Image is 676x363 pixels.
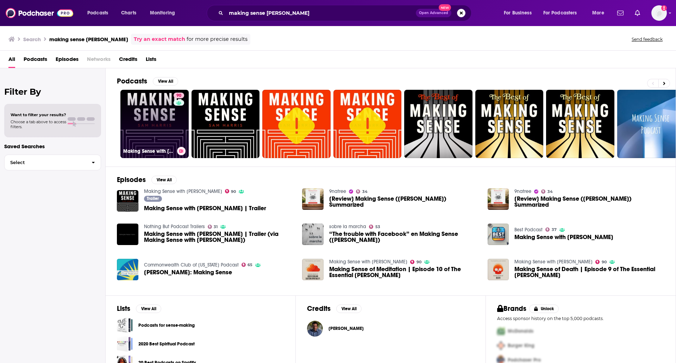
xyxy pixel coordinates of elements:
a: 90 [410,260,421,264]
a: “The trouble with Facebook” en Making Sense (Sam Harris) [329,231,479,243]
span: “The trouble with Facebook” en Making Sense ([PERSON_NAME]) [329,231,479,243]
img: Making Sense with Sam Harris | Trailer [117,190,138,212]
a: All [8,54,15,68]
span: For Podcasters [543,8,577,18]
span: [Review] Making Sense ([PERSON_NAME]) Summarized [514,196,664,208]
button: Show profile menu [651,5,667,21]
span: for more precise results [187,35,248,43]
span: Making Sense with [PERSON_NAME] | Trailer [144,205,266,211]
button: open menu [587,7,613,19]
h2: Lists [117,304,130,313]
a: 34 [356,189,368,194]
span: New [439,4,451,11]
a: Show notifications dropdown [632,7,643,19]
a: Podcasts for sense-making [138,321,195,329]
a: Credits [119,54,137,68]
a: Podchaser - Follow, Share and Rate Podcasts [6,6,73,20]
span: Lists [146,54,156,68]
span: [Review] Making Sense ([PERSON_NAME]) Summarized [329,196,479,208]
button: open menu [539,7,587,19]
img: [Review] Making Sense (Sam Harris) Summarized [302,188,324,210]
h2: Credits [307,304,331,313]
h2: Brands [497,304,526,313]
button: View All [336,305,362,313]
img: First Pro Logo [494,324,508,338]
a: 53 [369,225,380,229]
button: Select [4,155,101,170]
span: 34 [362,190,368,193]
button: open menu [499,7,540,19]
a: [Review] Making Sense (Sam Harris) Summarized [329,196,479,208]
span: 34 [547,190,553,193]
span: Want to filter your results? [11,112,66,117]
img: Making Sense of Meditation | Episode 10 of The Essential Sam Harris [302,259,324,280]
a: 90Making Sense with [PERSON_NAME] [120,90,189,158]
a: 2020 Best Spiritual Podcast [117,336,133,352]
a: Nothing But Podcast Trailers [144,224,205,230]
a: Podcasts for sense-making [117,317,133,333]
input: Search podcasts, credits, & more... [226,7,416,19]
img: Sam Harris: Making Sense [117,259,138,280]
span: Podchaser Pro [508,357,541,363]
span: Burger King [508,343,534,349]
h3: Making Sense with [PERSON_NAME] [123,148,174,154]
span: Making Sense of Death | Episode 9 of The Essential [PERSON_NAME] [514,266,664,278]
span: Making Sense of Meditation | Episode 10 of The Essential [PERSON_NAME] [329,266,479,278]
button: Unlock [529,305,559,313]
img: Making Sense of Death | Episode 9 of The Essential Sam Harris [488,259,509,280]
a: 90 [225,189,236,193]
img: User Profile [651,5,667,21]
a: 2020 Best Spiritual Podcast [138,340,195,348]
a: sobre la marcha [329,224,366,230]
button: Send feedback [630,36,665,42]
button: open menu [82,7,117,19]
a: Making Sense with Sam Harris [514,259,593,265]
a: Try an exact match [134,35,185,43]
a: Sam Harris: Making Sense [144,269,232,275]
a: 9natree [514,188,531,194]
span: Making Sense with [PERSON_NAME] | Trailer (via Making Sense with [PERSON_NAME]) [144,231,294,243]
span: 90 [417,261,421,264]
h2: Episodes [117,175,146,184]
span: 65 [248,263,252,267]
img: Making Sense with Sam Harris | Trailer (via Making Sense with Sam Harris) [117,224,138,245]
a: Making Sense of Meditation | Episode 10 of The Essential Sam Harris [329,266,479,278]
a: 37 [545,227,557,232]
span: More [592,8,604,18]
span: Trailer [147,196,159,201]
p: Saved Searches [4,143,101,150]
img: “The trouble with Facebook” en Making Sense (Sam Harris) [302,224,324,245]
a: Making Sense of Death | Episode 9 of The Essential Sam Harris [514,266,664,278]
button: View All [136,305,161,313]
img: Sam Harris [307,321,323,337]
span: 90 [176,92,181,99]
button: Sam HarrisSam Harris [307,317,474,340]
h3: Search [23,36,41,43]
span: Podcasts [24,54,47,68]
a: Making Sense with Sam Harris | Trailer (via Making Sense with Sam Harris) [144,231,294,243]
h2: Filter By [4,87,101,97]
a: CreditsView All [307,304,362,313]
a: Making Sense with Sam Harris [329,259,407,265]
p: Access sponsor history on the top 5,000 podcasts. [497,316,664,321]
img: Second Pro Logo [494,338,508,353]
span: Making Sense with [PERSON_NAME] [514,234,613,240]
span: Choose a tab above to access filters. [11,119,66,129]
a: PodcastsView All [117,77,178,86]
a: Best Podcast [514,227,543,233]
span: 90 [602,261,607,264]
span: [PERSON_NAME]: Making Sense [144,269,232,275]
a: Commonwealth Club of California Podcast [144,262,239,268]
h3: making sense [PERSON_NAME] [49,36,128,43]
img: Making Sense with Sam Harris [488,224,509,245]
span: 31 [214,225,218,229]
a: 31 [208,225,218,229]
button: View All [151,176,177,184]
